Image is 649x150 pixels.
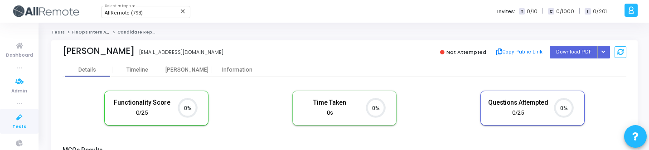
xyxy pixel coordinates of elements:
[579,6,580,16] span: |
[126,67,148,73] div: Timeline
[519,8,525,15] span: T
[527,8,538,15] span: 0/10
[550,46,598,58] button: Download PDF
[593,8,607,15] span: 0/201
[446,48,486,56] span: Not Attempted
[212,67,262,73] div: Information
[542,6,543,16] span: |
[117,29,159,35] span: Candidate Report
[300,109,360,117] div: 0s
[556,8,574,15] span: 0/1000
[11,2,79,20] img: logo
[179,8,187,15] mat-icon: Clear
[597,46,610,58] div: Button group with nested dropdown
[12,123,26,131] span: Tests
[105,10,143,16] span: AllRemote (793)
[497,8,515,15] label: Invites:
[139,48,223,56] div: [EMAIL_ADDRESS][DOMAIN_NAME]
[51,29,65,35] a: Tests
[162,67,212,73] div: [PERSON_NAME]
[78,67,96,73] div: Details
[111,99,172,106] h5: Functionality Score
[548,8,554,15] span: C
[72,29,132,35] a: FinOps Intern Assessment
[585,8,591,15] span: I
[488,109,548,117] div: 0/25
[6,52,33,59] span: Dashboard
[493,45,545,59] button: Copy Public Link
[11,87,27,95] span: Admin
[63,46,135,56] div: [PERSON_NAME]
[51,29,638,35] nav: breadcrumb
[300,99,360,106] h5: Time Taken
[111,109,172,117] div: 0/25
[488,99,548,106] h5: Questions Attempted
